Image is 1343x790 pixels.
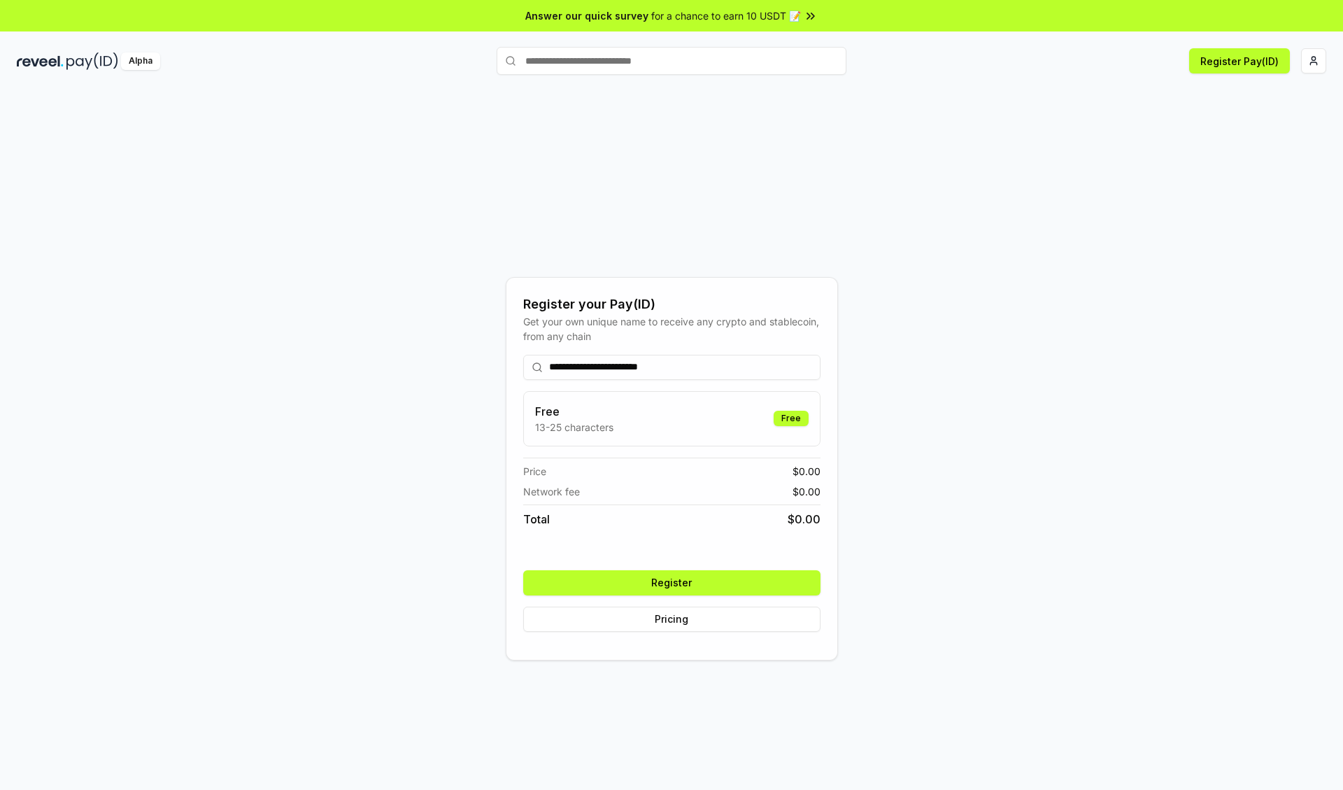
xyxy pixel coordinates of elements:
[788,511,820,528] span: $ 0.00
[523,511,550,528] span: Total
[793,464,820,479] span: $ 0.00
[523,464,546,479] span: Price
[535,420,613,435] p: 13-25 characters
[523,484,580,499] span: Network fee
[535,403,613,420] h3: Free
[121,52,160,70] div: Alpha
[651,8,801,23] span: for a chance to earn 10 USDT 📝
[523,314,820,344] div: Get your own unique name to receive any crypto and stablecoin, from any chain
[774,411,809,426] div: Free
[66,52,118,70] img: pay_id
[525,8,648,23] span: Answer our quick survey
[523,295,820,314] div: Register your Pay(ID)
[793,484,820,499] span: $ 0.00
[523,607,820,632] button: Pricing
[523,570,820,595] button: Register
[1189,48,1290,73] button: Register Pay(ID)
[17,52,64,70] img: reveel_dark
